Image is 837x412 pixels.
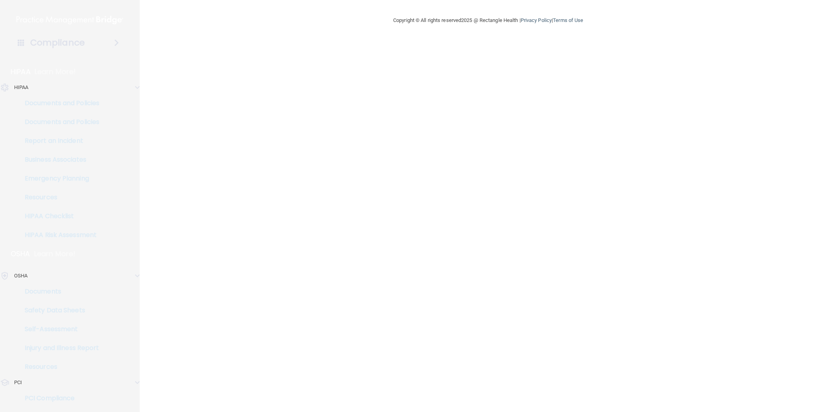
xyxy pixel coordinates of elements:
[14,83,29,92] p: HIPAA
[521,17,552,23] a: Privacy Policy
[5,325,112,333] p: Self-Assessment
[5,118,112,126] p: Documents and Policies
[11,67,31,77] p: HIPAA
[5,212,112,220] p: HIPAA Checklist
[5,306,112,314] p: Safety Data Sheets
[5,231,112,239] p: HIPAA Risk Assessment
[553,17,583,23] a: Terms of Use
[14,378,22,387] p: PCI
[345,8,631,33] div: Copyright © All rights reserved 2025 @ Rectangle Health | |
[5,193,112,201] p: Resources
[5,156,112,164] p: Business Associates
[30,37,85,48] h4: Compliance
[16,12,123,28] img: PMB logo
[5,344,112,352] p: Injury and Illness Report
[14,271,27,281] p: OSHA
[5,137,112,145] p: Report an Incident
[34,249,76,259] p: Learn More!
[5,288,112,295] p: Documents
[5,175,112,182] p: Emergency Planning
[5,363,112,371] p: Resources
[5,394,112,402] p: PCI Compliance
[5,99,112,107] p: Documents and Policies
[11,249,30,259] p: OSHA
[35,67,76,77] p: Learn More!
